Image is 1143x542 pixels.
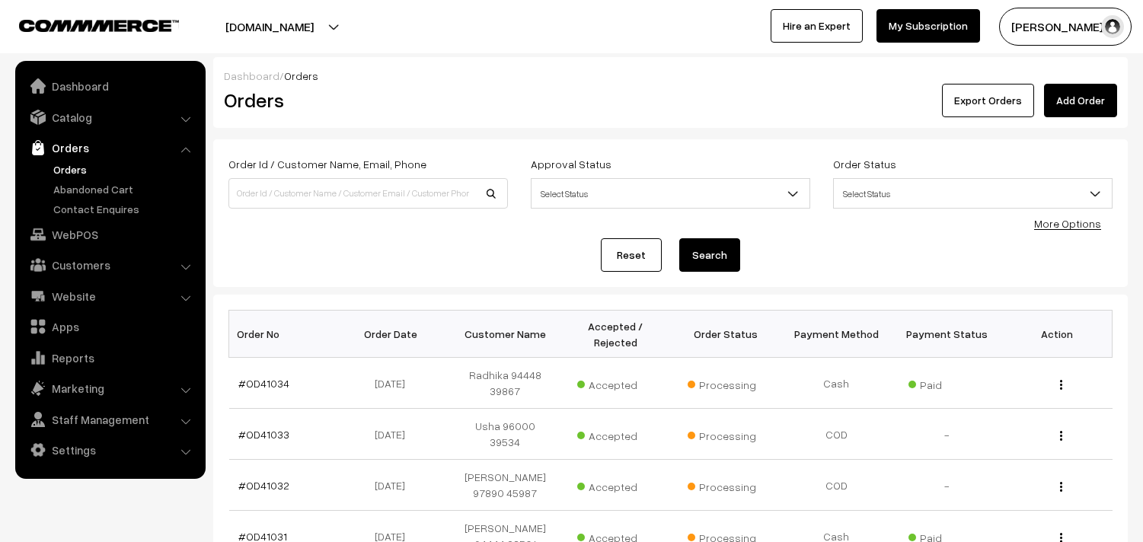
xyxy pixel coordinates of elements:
button: Export Orders [942,84,1034,117]
span: Processing [688,424,764,444]
span: Select Status [531,178,810,209]
span: Processing [688,373,764,393]
div: / [224,68,1117,84]
button: [DOMAIN_NAME] [172,8,367,46]
th: Accepted / Rejected [560,311,671,358]
input: Order Id / Customer Name / Customer Email / Customer Phone [228,178,508,209]
span: Orders [284,69,318,82]
a: Marketing [19,375,200,402]
th: Order Date [340,311,450,358]
td: - [892,409,1002,460]
td: - [892,460,1002,511]
a: #OD41032 [238,479,289,492]
img: Menu [1060,482,1062,492]
span: Paid [908,373,985,393]
td: COD [781,460,892,511]
a: Reset [601,238,662,272]
a: Dashboard [224,69,279,82]
a: Contact Enquires [49,201,200,217]
span: Select Status [834,180,1112,207]
label: Order Id / Customer Name, Email, Phone [228,156,426,172]
span: Accepted [577,373,653,393]
td: Radhika 94448 39867 [450,358,560,409]
a: More Options [1034,217,1101,230]
a: Staff Management [19,406,200,433]
a: Reports [19,344,200,371]
span: Accepted [577,424,653,444]
span: Select Status [833,178,1113,209]
a: Dashboard [19,72,200,100]
a: COMMMERCE [19,15,152,33]
td: [PERSON_NAME] 97890 45987 [450,460,560,511]
a: Orders [19,134,200,161]
img: Menu [1060,380,1062,390]
button: [PERSON_NAME] s… [999,8,1132,46]
a: Add Order [1044,84,1117,117]
td: [DATE] [340,409,450,460]
img: COMMMERCE [19,20,179,31]
th: Customer Name [450,311,560,358]
th: Action [1002,311,1113,358]
a: WebPOS [19,221,200,248]
a: #OD41033 [238,428,289,441]
span: Select Status [532,180,809,207]
td: Usha 96000 39534 [450,409,560,460]
span: Processing [688,475,764,495]
th: Payment Method [781,311,892,358]
button: Search [679,238,740,272]
th: Payment Status [892,311,1002,358]
a: Apps [19,313,200,340]
a: #OD41034 [238,377,289,390]
td: COD [781,409,892,460]
a: Orders [49,161,200,177]
td: [DATE] [340,358,450,409]
th: Order No [229,311,340,358]
td: [DATE] [340,460,450,511]
a: Hire an Expert [771,9,863,43]
h2: Orders [224,88,506,112]
th: Order Status [671,311,781,358]
label: Order Status [833,156,896,172]
a: Catalog [19,104,200,131]
a: Abandoned Cart [49,181,200,197]
a: My Subscription [876,9,980,43]
img: user [1101,15,1124,38]
label: Approval Status [531,156,611,172]
td: Cash [781,358,892,409]
a: Customers [19,251,200,279]
img: Menu [1060,431,1062,441]
span: Accepted [577,475,653,495]
a: Settings [19,436,200,464]
a: Website [19,282,200,310]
